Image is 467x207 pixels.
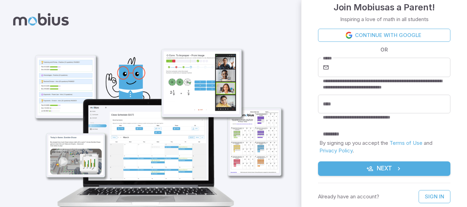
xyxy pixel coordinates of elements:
a: Terms of Use [390,140,422,146]
h4: Join Mobius as a Parent ! [334,0,435,14]
button: Next [318,161,450,176]
a: Continue with Google [318,29,450,42]
p: Already have an account? [318,193,379,200]
p: Inspiring a love of math in all students [340,16,429,23]
a: Privacy Policy [319,147,353,154]
p: By signing up you accept the and . [319,139,449,154]
a: Sign In [419,190,450,203]
span: OR [379,46,390,54]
